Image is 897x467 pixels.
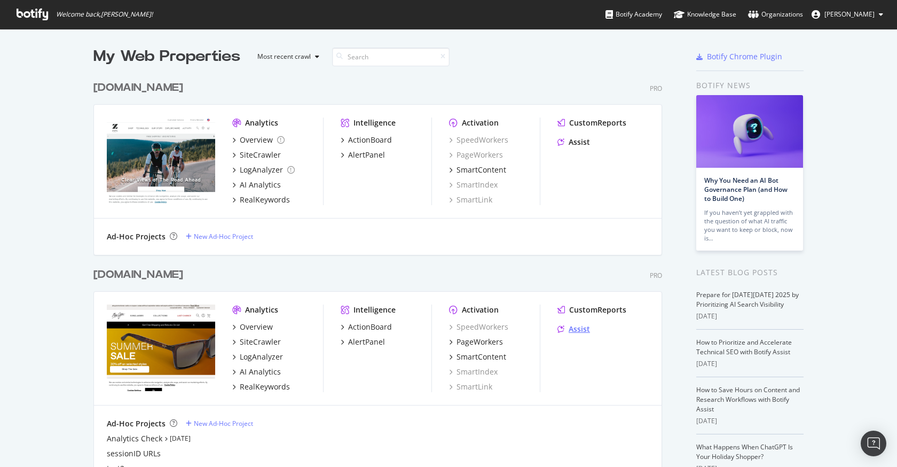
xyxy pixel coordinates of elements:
a: New Ad-Hoc Project [186,232,253,241]
div: Most recent crawl [257,53,311,60]
a: SmartIndex [449,367,498,377]
input: Search [332,48,450,66]
button: Most recent crawl [249,48,324,65]
a: LogAnalyzer [232,352,283,362]
div: PageWorkers [457,337,503,347]
a: [DATE] [170,434,191,443]
div: Intelligence [353,118,396,128]
a: SmartIndex [449,180,498,190]
div: Assist [569,324,590,334]
div: AI Analytics [240,180,281,190]
button: [PERSON_NAME] [803,6,892,23]
a: How to Prioritize and Accelerate Technical SEO with Botify Assist [696,338,792,356]
a: ActionBoard [341,322,392,332]
div: SmartContent [457,352,506,362]
a: RealKeywords [232,194,290,205]
div: Botify Academy [605,9,662,20]
div: AlertPanel [348,150,385,160]
span: Welcome back, [PERSON_NAME] ! [56,10,153,19]
div: Analytics [245,118,278,128]
a: AI Analytics [232,367,281,377]
div: AI Analytics [240,367,281,377]
a: SpeedWorkers [449,322,508,332]
div: CustomReports [569,305,626,315]
a: RealKeywords [232,382,290,392]
div: Latest Blog Posts [696,267,804,278]
a: SiteCrawler [232,337,281,347]
div: CustomReports [569,118,626,128]
a: CustomReports [557,118,626,128]
a: Why You Need an AI Bot Governance Plan (and How to Build One) [704,176,788,203]
div: LogAnalyzer [240,165,283,175]
div: SiteCrawler [240,337,281,347]
div: ActionBoard [348,135,392,145]
div: New Ad-Hoc Project [194,232,253,241]
a: Assist [557,137,590,147]
div: [DATE] [696,416,804,426]
a: AlertPanel [341,150,385,160]
div: Botify news [696,80,804,91]
div: Pro [650,271,662,280]
a: AI Analytics [232,180,281,190]
div: SmartContent [457,165,506,175]
a: SmartContent [449,352,506,362]
div: ActionBoard [348,322,392,332]
a: [DOMAIN_NAME] [93,267,187,283]
a: PageWorkers [449,337,503,347]
a: Assist [557,324,590,334]
a: SmartLink [449,382,492,392]
div: Overview [240,322,273,332]
a: Overview [232,135,285,145]
a: AlertPanel [341,337,385,347]
div: LogAnalyzer [240,352,283,362]
img: mauijim.com [107,305,215,391]
div: Activation [462,305,499,315]
div: If you haven’t yet grappled with the question of what AI traffic you want to keep or block, now is… [704,208,795,243]
a: Prepare for [DATE][DATE] 2025 by Prioritizing AI Search Visibility [696,290,799,309]
a: New Ad-Hoc Project [186,419,253,428]
img: Why You Need an AI Bot Governance Plan (and How to Build One) [696,95,803,168]
div: Assist [569,137,590,147]
div: Knowledge Base [674,9,736,20]
a: sessionID URLs [107,448,161,459]
div: RealKeywords [240,194,290,205]
div: RealKeywords [240,382,290,392]
a: SiteCrawler [232,150,281,160]
div: Ad-Hoc Projects [107,231,166,242]
div: Ad-Hoc Projects [107,418,166,429]
a: Analytics Check [107,433,162,444]
span: Cody Walker [824,10,875,19]
div: SiteCrawler [240,150,281,160]
div: [DATE] [696,359,804,369]
a: ActionBoard [341,135,392,145]
div: Intelligence [353,305,396,315]
div: Analytics [245,305,278,315]
img: Zealoptics.com [107,118,215,204]
div: Overview [240,135,273,145]
a: SmartLink [449,194,492,205]
div: My Web Properties [93,46,240,67]
a: CustomReports [557,305,626,315]
div: AlertPanel [348,337,385,347]
div: Pro [650,84,662,93]
a: SpeedWorkers [449,135,508,145]
div: Organizations [748,9,803,20]
a: SmartContent [449,165,506,175]
div: [DATE] [696,312,804,321]
a: Overview [232,322,273,332]
a: [DOMAIN_NAME] [93,80,187,96]
div: [DOMAIN_NAME] [93,267,183,283]
a: Botify Chrome Plugin [696,51,782,62]
div: Botify Chrome Plugin [707,51,782,62]
a: What Happens When ChatGPT Is Your Holiday Shopper? [696,442,793,461]
a: PageWorkers [449,150,503,160]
